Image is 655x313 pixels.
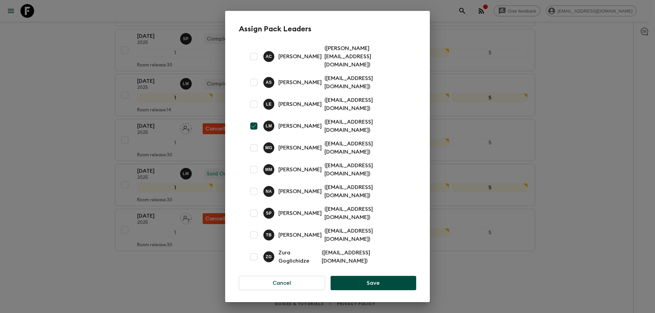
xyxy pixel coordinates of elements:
[278,144,322,152] p: [PERSON_NAME]
[266,232,272,238] p: T B
[266,189,272,194] p: N A
[278,52,322,61] p: [PERSON_NAME]
[278,249,319,265] p: Zura Goglichidze
[324,96,408,112] p: ( [EMAIL_ADDRESS][DOMAIN_NAME] )
[324,74,408,91] p: ( [EMAIL_ADDRESS][DOMAIN_NAME] )
[266,54,272,59] p: A C
[278,209,322,217] p: [PERSON_NAME]
[324,183,408,200] p: ( [EMAIL_ADDRESS][DOMAIN_NAME] )
[324,140,408,156] p: ( [EMAIL_ADDRESS][DOMAIN_NAME] )
[324,44,408,69] p: ( [PERSON_NAME][EMAIL_ADDRESS][DOMAIN_NAME] )
[324,205,408,221] p: ( [EMAIL_ADDRESS][DOMAIN_NAME] )
[266,210,272,216] p: S P
[278,78,322,87] p: [PERSON_NAME]
[278,166,322,174] p: [PERSON_NAME]
[324,118,408,134] p: ( [EMAIL_ADDRESS][DOMAIN_NAME] )
[239,276,325,290] button: Cancel
[266,80,272,85] p: A S
[278,122,322,130] p: [PERSON_NAME]
[278,100,322,108] p: [PERSON_NAME]
[324,161,408,178] p: ( [EMAIL_ADDRESS][DOMAIN_NAME] )
[239,25,416,33] h2: Assign Pack Leaders
[324,227,408,243] p: ( [EMAIL_ADDRESS][DOMAIN_NAME] )
[331,276,416,290] button: Save
[266,101,272,107] p: L E
[266,254,272,260] p: Z G
[266,123,272,129] p: L M
[278,231,322,239] p: [PERSON_NAME]
[265,145,273,151] p: M G
[322,249,408,265] p: ( [EMAIL_ADDRESS][DOMAIN_NAME] )
[265,167,272,172] p: M M
[278,187,322,195] p: [PERSON_NAME]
